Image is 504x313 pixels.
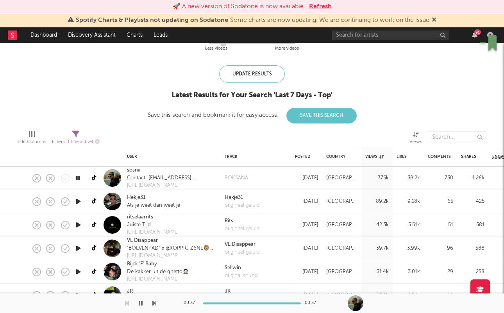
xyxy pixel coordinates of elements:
div: Filters [52,137,100,147]
div: Views [365,154,384,159]
a: Charts [121,27,148,43]
a: origineel geluid [225,249,260,256]
div: Juiste Tijd [127,221,179,229]
div: 9.18k [397,197,420,206]
div: Edit Columns [18,137,46,147]
div: [GEOGRAPHIC_DATA] [326,244,357,253]
div: 31.4k [365,267,389,277]
div: Country [326,154,354,159]
span: : Some charts are now updating. We are continuing to work on the issue [76,17,429,23]
a: Leads [148,27,173,43]
div: [DATE] [295,291,318,300]
div: 51 [428,291,453,300]
div: 29 [428,267,453,277]
div: Likes [397,154,408,159]
input: Search for artists [332,30,449,40]
div: 3.01k [397,267,420,277]
div: More videos [275,44,299,54]
a: [URL][DOMAIN_NAME] [127,252,217,260]
div: 425 [461,197,484,206]
div: [DATE] [295,267,318,277]
a: origineel geluid [225,225,260,233]
div: Edit Columns [18,127,46,150]
a: Dashboard [25,27,63,43]
a: sosna [127,166,141,174]
div: Save this search and bookmark it for easy access: [148,112,357,118]
div: Filters(1 filter active) [52,127,100,150]
button: Refresh [309,2,332,11]
div: 4.26k [461,173,484,183]
div: Sellwin [225,264,258,272]
div: User [127,154,213,159]
div: VL Disappear [225,241,260,249]
div: 258 [461,267,484,277]
a: Rijck ‘F’ Baby [127,260,157,268]
div: Track [225,154,283,159]
a: VL Disappear [127,237,158,245]
div: [GEOGRAPHIC_DATA] [326,291,357,300]
div: De kakker uit de ghetto🤵🏻🥷🏼 Zó dan. [127,268,195,276]
div: [DATE] [295,173,318,183]
div: Als je weet dan weet je [127,202,180,209]
a: ritselaarrits [127,213,153,221]
a: original sound [225,272,258,280]
div: [GEOGRAPHIC_DATA] [326,267,357,277]
a: [URL][DOMAIN_NAME] [127,275,195,283]
div: 42.3k [365,220,389,230]
div: Comments [428,154,451,159]
a: JR [225,288,272,295]
a: Rits [225,217,260,225]
div: 30.1k [365,291,389,300]
div: [DATE] [295,244,318,253]
div: 38.2k [397,173,420,183]
div: 96 [428,244,453,253]
div: 51 [428,220,453,230]
a: [URL][DOMAIN_NAME] [127,229,179,236]
a: Discovery Assistant [63,27,121,43]
div: ROKSANA [225,174,248,182]
div: 5.51k [397,220,420,230]
div: 730 [428,173,453,183]
button: Save This Search [286,108,357,123]
div: 🚀 A new version of Sodatone is now available. [173,2,305,11]
div: 588 [461,244,484,253]
div: Views [409,137,422,147]
div: 3.07k [397,291,420,300]
div: 412 [461,291,484,300]
span: ( 1 filter active) [66,140,93,144]
span: Spotify Charts & Playlists not updating on Sodatone [76,17,228,23]
a: JR [127,288,133,295]
div: Views [409,127,422,150]
div: Update Results [219,65,285,83]
div: 39.7k [365,244,389,253]
div: 581 [461,220,484,230]
a: Hekje31 [225,194,260,202]
a: [URL][DOMAIN_NAME] [127,182,217,190]
div: [DATE] [295,197,318,206]
div: 3.99k [397,244,420,253]
button: 91 [472,32,477,38]
div: 00:37 [184,299,199,308]
div: 91 [474,29,481,35]
div: "BOEVENPAD" x @KOPPIG Z6NE🦁 OUT NOW🚷 [127,245,217,252]
div: Less videos [205,44,227,54]
div: Contact: [EMAIL_ADDRESS][DOMAIN_NAME] [127,174,217,182]
div: [GEOGRAPHIC_DATA] [326,197,357,206]
div: 65 [428,197,453,206]
div: Posted [295,154,315,159]
a: origineel geluid [225,202,260,209]
div: Latest Results for Your Search ' Last 7 Days - Top ' [148,91,357,100]
div: 375k [365,173,389,183]
span: Dismiss [432,17,436,23]
div: [GEOGRAPHIC_DATA] [326,220,357,230]
div: 00:37 [305,299,320,308]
